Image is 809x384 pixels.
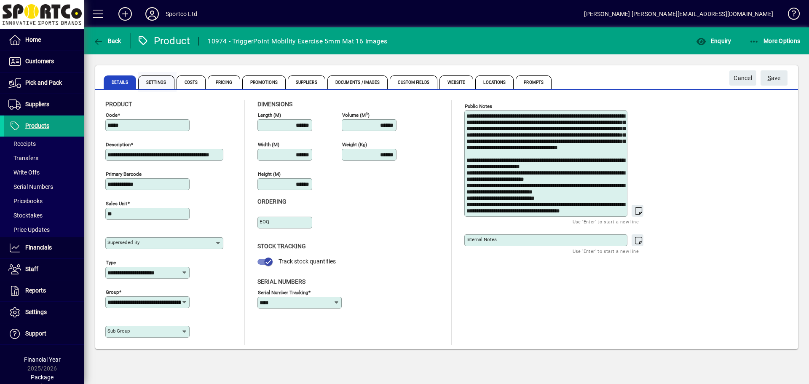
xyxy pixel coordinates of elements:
[516,75,552,89] span: Prompts
[4,223,84,237] a: Price Updates
[258,171,281,177] mat-label: Height (m)
[257,243,306,250] span: Stock Tracking
[573,217,639,226] mat-hint: Use 'Enter' to start a new line
[4,323,84,344] a: Support
[390,75,437,89] span: Custom Fields
[8,212,43,219] span: Stocktakes
[106,260,116,266] mat-label: Type
[734,71,752,85] span: Cancel
[4,280,84,301] a: Reports
[4,237,84,258] a: Financials
[207,35,387,48] div: 10974 - TriggerPoint Mobility Exercise 5mm Mat 16 Images
[107,239,139,245] mat-label: Superseded by
[106,112,118,118] mat-label: Code
[466,236,497,242] mat-label: Internal Notes
[782,2,798,29] a: Knowledge Base
[107,328,130,334] mat-label: Sub group
[105,101,132,107] span: Product
[24,356,61,363] span: Financial Year
[465,103,492,109] mat-label: Public Notes
[104,75,136,89] span: Details
[84,33,131,48] app-page-header-button: Back
[93,38,121,44] span: Back
[31,374,54,381] span: Package
[258,142,279,148] mat-label: Width (m)
[4,194,84,208] a: Pricebooks
[260,219,269,225] mat-label: EOQ
[4,94,84,115] a: Suppliers
[112,6,139,21] button: Add
[475,75,514,89] span: Locations
[137,34,190,48] div: Product
[4,259,84,280] a: Staff
[4,73,84,94] a: Pick and Pack
[8,226,50,233] span: Price Updates
[768,71,781,85] span: ave
[257,198,287,205] span: Ordering
[4,208,84,223] a: Stocktakes
[366,111,368,115] sup: 3
[439,75,474,89] span: Website
[25,309,47,315] span: Settings
[342,112,370,118] mat-label: Volume (m )
[749,38,801,44] span: More Options
[8,140,36,147] span: Receipts
[8,198,43,204] span: Pricebooks
[139,6,166,21] button: Profile
[106,171,142,177] mat-label: Primary barcode
[257,278,305,285] span: Serial Numbers
[25,101,49,107] span: Suppliers
[258,289,308,295] mat-label: Serial Number tracking
[25,266,38,272] span: Staff
[279,258,336,265] span: Track stock quantities
[25,330,46,337] span: Support
[106,142,131,148] mat-label: Description
[25,122,49,129] span: Products
[4,302,84,323] a: Settings
[166,7,197,21] div: Sportco Ltd
[91,33,123,48] button: Back
[768,75,771,81] span: S
[257,101,292,107] span: Dimensions
[694,33,733,48] button: Enquiry
[4,137,84,151] a: Receipts
[106,289,119,295] mat-label: Group
[8,155,38,161] span: Transfers
[4,151,84,165] a: Transfers
[106,201,127,207] mat-label: Sales unit
[177,75,206,89] span: Costs
[327,75,388,89] span: Documents / Images
[4,165,84,180] a: Write Offs
[761,70,788,86] button: Save
[4,51,84,72] a: Customers
[288,75,325,89] span: Suppliers
[258,112,281,118] mat-label: Length (m)
[25,244,52,251] span: Financials
[573,246,639,256] mat-hint: Use 'Enter' to start a new line
[208,75,240,89] span: Pricing
[747,33,803,48] button: More Options
[4,180,84,194] a: Serial Numbers
[25,58,54,64] span: Customers
[4,30,84,51] a: Home
[242,75,286,89] span: Promotions
[342,142,367,148] mat-label: Weight (Kg)
[25,79,62,86] span: Pick and Pack
[8,183,53,190] span: Serial Numbers
[8,169,40,176] span: Write Offs
[138,75,174,89] span: Settings
[696,38,731,44] span: Enquiry
[25,287,46,294] span: Reports
[25,36,41,43] span: Home
[584,7,773,21] div: [PERSON_NAME] [PERSON_NAME][EMAIL_ADDRESS][DOMAIN_NAME]
[729,70,756,86] button: Cancel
